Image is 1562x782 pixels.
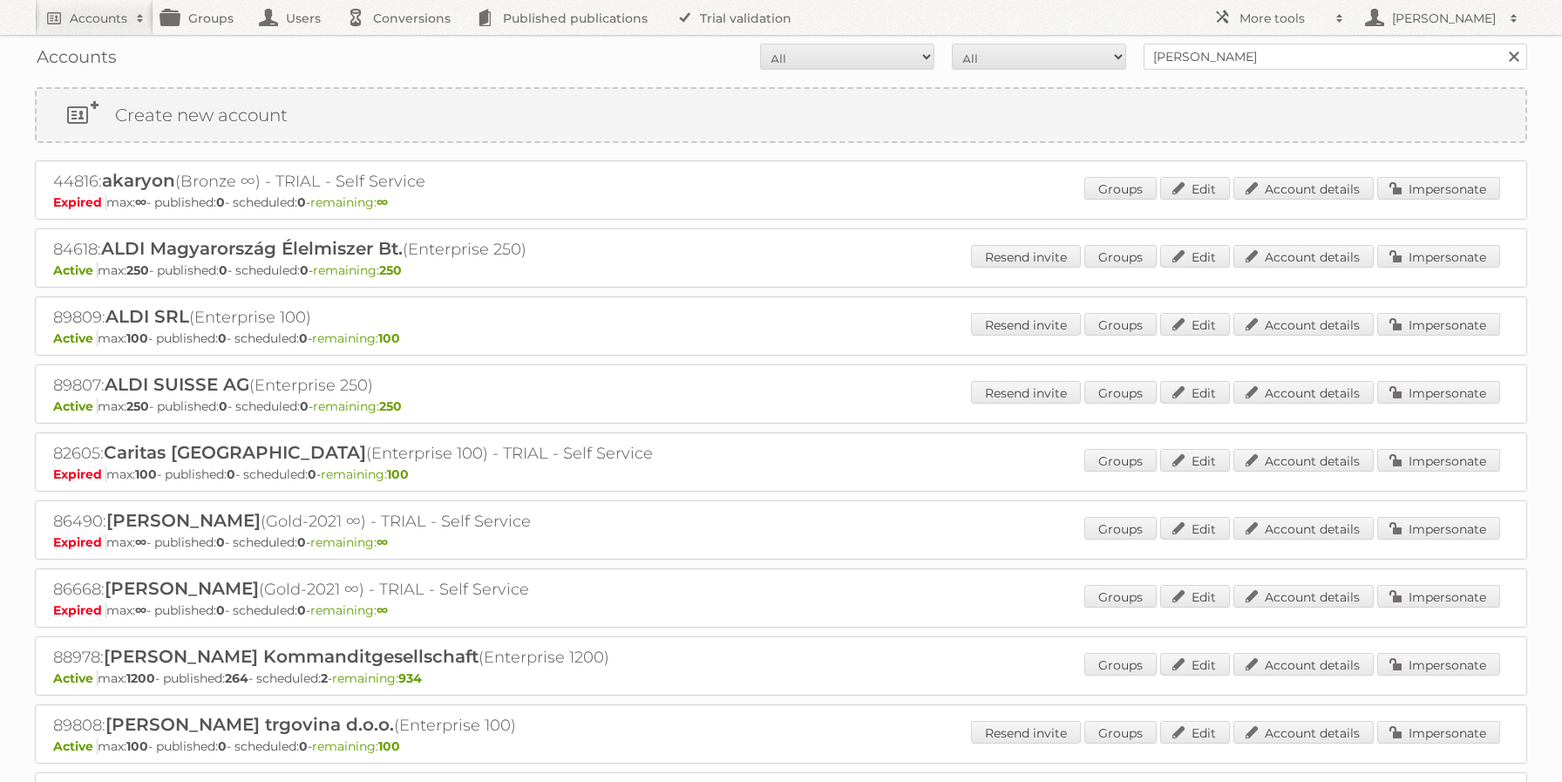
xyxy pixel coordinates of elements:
[216,534,225,550] strong: 0
[971,245,1081,268] a: Resend invite
[53,330,1509,346] p: max: - published: - scheduled: -
[53,670,98,686] span: Active
[53,398,98,414] span: Active
[101,238,403,259] span: ALDI Magyarország Élelmiszer Bt.
[53,738,1509,754] p: max: - published: - scheduled: -
[297,194,306,210] strong: 0
[971,313,1081,336] a: Resend invite
[219,262,228,278] strong: 0
[104,442,366,463] span: Caritas [GEOGRAPHIC_DATA]
[1084,721,1157,744] a: Groups
[313,398,402,414] span: remaining:
[135,602,146,618] strong: ∞
[379,262,402,278] strong: 250
[1160,653,1230,676] a: Edit
[225,670,248,686] strong: 264
[53,398,1509,414] p: max: - published: - scheduled: -
[310,194,388,210] span: remaining:
[126,738,148,754] strong: 100
[310,534,388,550] span: remaining:
[1377,449,1500,472] a: Impersonate
[106,510,261,531] span: [PERSON_NAME]
[1388,10,1501,27] h2: [PERSON_NAME]
[135,194,146,210] strong: ∞
[378,330,400,346] strong: 100
[1233,653,1374,676] a: Account details
[1160,721,1230,744] a: Edit
[1377,721,1500,744] a: Impersonate
[126,262,149,278] strong: 250
[379,398,402,414] strong: 250
[332,670,422,686] span: remaining:
[53,262,98,278] span: Active
[1377,245,1500,268] a: Impersonate
[1377,585,1500,608] a: Impersonate
[297,534,306,550] strong: 0
[126,330,148,346] strong: 100
[105,306,189,327] span: ALDI SRL
[1377,381,1500,404] a: Impersonate
[398,670,422,686] strong: 934
[53,714,663,737] h2: 89808: (Enterprise 100)
[299,330,308,346] strong: 0
[321,466,409,482] span: remaining:
[53,262,1509,278] p: max: - published: - scheduled: -
[1084,381,1157,404] a: Groups
[312,738,400,754] span: remaining:
[227,466,235,482] strong: 0
[1160,245,1230,268] a: Edit
[53,238,663,261] h2: 84618: (Enterprise 250)
[1160,585,1230,608] a: Edit
[104,646,479,667] span: [PERSON_NAME] Kommanditgesellschaft
[216,194,225,210] strong: 0
[53,646,663,669] h2: 88978: (Enterprise 1200)
[53,194,106,210] span: Expired
[53,578,663,601] h2: 86668: (Gold-2021 ∞) - TRIAL - Self Service
[1233,313,1374,336] a: Account details
[105,714,394,735] span: [PERSON_NAME] trgovina d.o.o.
[387,466,409,482] strong: 100
[53,442,663,465] h2: 82605: (Enterprise 100) - TRIAL - Self Service
[299,738,308,754] strong: 0
[377,602,388,618] strong: ∞
[37,89,1525,141] a: Create new account
[1377,517,1500,540] a: Impersonate
[1160,313,1230,336] a: Edit
[102,170,175,191] span: akaryon
[313,262,402,278] span: remaining:
[1377,313,1500,336] a: Impersonate
[53,738,98,754] span: Active
[378,738,400,754] strong: 100
[53,602,106,618] span: Expired
[1233,177,1374,200] a: Account details
[1239,10,1327,27] h2: More tools
[53,374,663,397] h2: 89807: (Enterprise 250)
[126,670,155,686] strong: 1200
[1160,449,1230,472] a: Edit
[1233,449,1374,472] a: Account details
[1233,721,1374,744] a: Account details
[216,602,225,618] strong: 0
[53,466,1509,482] p: max: - published: - scheduled: -
[1160,381,1230,404] a: Edit
[1377,653,1500,676] a: Impersonate
[1084,585,1157,608] a: Groups
[321,670,328,686] strong: 2
[53,330,98,346] span: Active
[53,306,663,329] h2: 89809: (Enterprise 100)
[105,578,259,599] span: [PERSON_NAME]
[53,534,106,550] span: Expired
[1084,313,1157,336] a: Groups
[53,510,663,533] h2: 86490: (Gold-2021 ∞) - TRIAL - Self Service
[300,398,309,414] strong: 0
[126,398,149,414] strong: 250
[1084,517,1157,540] a: Groups
[377,194,388,210] strong: ∞
[53,170,663,193] h2: 44816: (Bronze ∞) - TRIAL - Self Service
[70,10,127,27] h2: Accounts
[135,534,146,550] strong: ∞
[53,670,1509,686] p: max: - published: - scheduled: -
[297,602,306,618] strong: 0
[1084,653,1157,676] a: Groups
[53,466,106,482] span: Expired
